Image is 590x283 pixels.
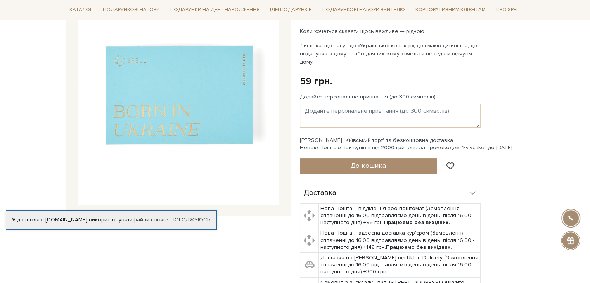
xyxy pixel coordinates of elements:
span: До кошика [351,161,386,170]
a: Ідеї подарунків [267,4,315,16]
a: Погоджуюсь [171,216,210,223]
a: Подарункові набори [100,4,163,16]
label: Додайте персональне привітання (до 300 символів) [300,93,436,100]
a: Подарункові набори Вчителю [319,3,408,16]
div: Я дозволяю [DOMAIN_NAME] використовувати [6,216,216,223]
b: Працюємо без вихідних. [384,219,450,226]
p: Листівка, що пасує до «Української колекції», до смаків дитинства, до подарунка з дому — або для ... [300,41,482,66]
a: Корпоративним клієнтам [412,4,489,16]
td: Нова Пошта – відділення або поштомат (Замовлення сплаченні до 16:00 відправляємо день в день, піс... [318,203,480,228]
td: Доставка по [PERSON_NAME] від Uklon Delivery (Замовлення сплаченні до 16:00 відправляємо день в д... [318,253,480,278]
a: Каталог [66,4,96,16]
a: файли cookie [133,216,168,223]
button: До кошика [300,158,438,174]
p: Коли хочеться сказати щось важливе — рідною. [300,27,482,35]
img: Листівка Born in Ukraine [78,4,279,205]
a: Про Spell [493,4,524,16]
td: Нова Пошта – адресна доставка кур'єром (Замовлення сплаченні до 16:00 відправляємо день в день, п... [318,228,480,253]
div: [PERSON_NAME] "Київський торт" та безкоштовна доставка Новою Поштою при купівлі від 2000 гривень ... [300,137,524,151]
b: Працюємо без вихідних. [386,244,452,250]
span: Доставка [304,190,336,197]
a: Подарунки на День народження [167,4,263,16]
div: 59 грн. [300,75,332,87]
